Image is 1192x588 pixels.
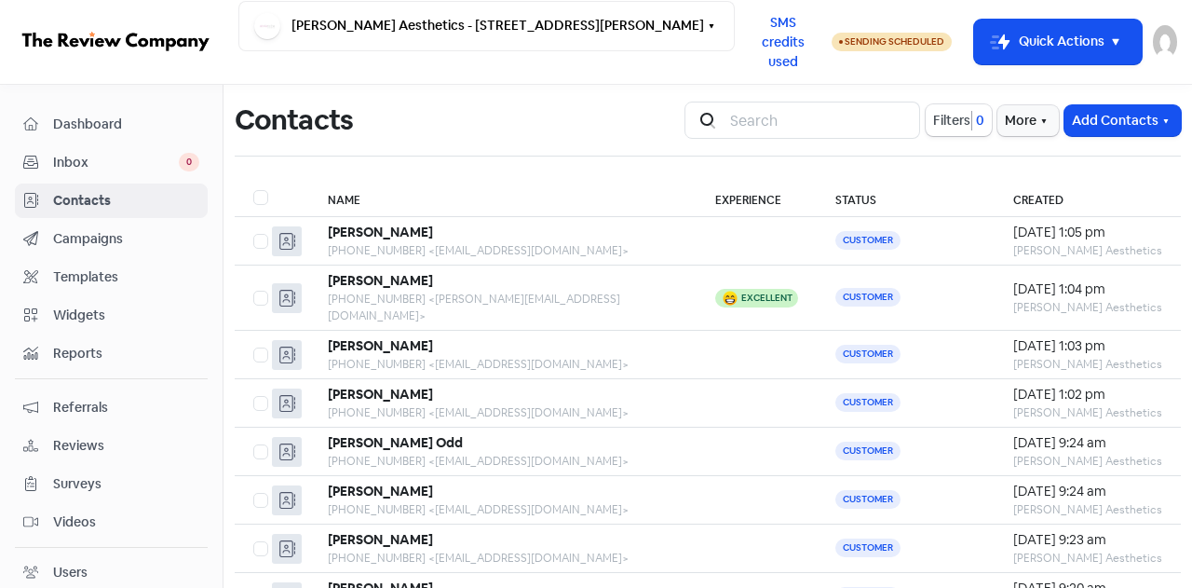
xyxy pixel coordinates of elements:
[926,104,992,136] button: Filters0
[15,184,208,218] a: Contacts
[53,436,199,456] span: Reviews
[15,390,208,425] a: Referrals
[972,111,984,130] span: 0
[835,231,901,250] span: Customer
[328,404,678,421] div: [PHONE_NUMBER] <[EMAIL_ADDRESS][DOMAIN_NAME]>
[15,222,208,256] a: Campaigns
[53,474,199,494] span: Surveys
[835,442,901,460] span: Customer
[817,179,995,217] th: Status
[741,294,792,303] div: Excellent
[15,467,208,501] a: Surveys
[995,179,1181,217] th: Created
[1013,299,1162,316] div: [PERSON_NAME] Aesthetics
[1013,482,1162,501] div: [DATE] 9:24 am
[1013,242,1162,259] div: [PERSON_NAME] Aesthetics
[15,107,208,142] a: Dashboard
[53,306,199,325] span: Widgets
[235,90,353,150] h1: Contacts
[1013,336,1162,356] div: [DATE] 1:03 pm
[328,291,678,324] div: [PHONE_NUMBER] <[PERSON_NAME][EMAIL_ADDRESS][DOMAIN_NAME]>
[835,393,901,412] span: Customer
[974,20,1142,64] button: Quick Actions
[1013,453,1162,470] div: [PERSON_NAME] Aesthetics
[835,288,901,307] span: Customer
[719,102,920,139] input: Search
[751,13,816,72] span: SMS credits used
[53,398,199,417] span: Referrals
[53,563,88,582] div: Users
[1013,223,1162,242] div: [DATE] 1:05 pm
[328,531,433,548] b: [PERSON_NAME]
[53,229,199,249] span: Campaigns
[15,429,208,463] a: Reviews
[15,336,208,371] a: Reports
[53,267,199,287] span: Templates
[1013,501,1162,518] div: [PERSON_NAME] Aesthetics
[835,539,901,557] span: Customer
[238,1,735,51] button: [PERSON_NAME] Aesthetics - [STREET_ADDRESS][PERSON_NAME]
[15,505,208,540] a: Videos
[1013,404,1162,421] div: [PERSON_NAME] Aesthetics
[328,337,433,354] b: [PERSON_NAME]
[328,356,678,373] div: [PHONE_NUMBER] <[EMAIL_ADDRESS][DOMAIN_NAME]>
[328,501,678,518] div: [PHONE_NUMBER] <[EMAIL_ADDRESS][DOMAIN_NAME]>
[1013,385,1162,404] div: [DATE] 1:02 pm
[1013,550,1162,567] div: [PERSON_NAME] Aesthetics
[328,550,678,567] div: [PHONE_NUMBER] <[EMAIL_ADDRESS][DOMAIN_NAME]>
[933,111,970,130] span: Filters
[309,179,697,217] th: Name
[53,344,199,363] span: Reports
[179,153,199,171] span: 0
[15,145,208,180] a: Inbox 0
[15,260,208,294] a: Templates
[835,490,901,509] span: Customer
[328,453,678,470] div: [PHONE_NUMBER] <[EMAIL_ADDRESS][DOMAIN_NAME]>
[1013,280,1162,299] div: [DATE] 1:04 pm
[328,483,433,499] b: [PERSON_NAME]
[735,31,832,50] a: SMS credits used
[328,242,678,259] div: [PHONE_NUMBER] <[EMAIL_ADDRESS][DOMAIN_NAME]>
[53,191,199,211] span: Contacts
[845,35,944,48] span: Sending Scheduled
[53,115,199,134] span: Dashboard
[1013,530,1162,550] div: [DATE] 9:23 am
[997,105,1059,136] button: More
[328,224,433,240] b: [PERSON_NAME]
[15,298,208,333] a: Widgets
[1153,25,1177,59] img: User
[53,513,199,532] span: Videos
[328,434,463,451] b: [PERSON_NAME] Odd
[835,345,901,363] span: Customer
[1013,433,1162,453] div: [DATE] 9:24 am
[328,386,433,403] b: [PERSON_NAME]
[1013,356,1162,373] div: [PERSON_NAME] Aesthetics
[328,272,433,289] b: [PERSON_NAME]
[832,31,952,53] a: Sending Scheduled
[53,153,179,172] span: Inbox
[697,179,817,217] th: Experience
[1064,105,1181,136] button: Add Contacts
